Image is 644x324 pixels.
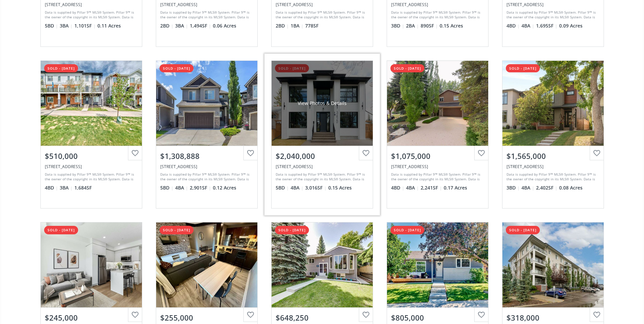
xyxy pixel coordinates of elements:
a: sold - [DATE]$510,000[STREET_ADDRESS]Data is supplied by Pillar 9™ MLS® System. Pillar 9™ is the ... [34,54,149,215]
div: 28 Templehill Crescent NE, Calgary, AB T1Y 4C5 [45,2,138,7]
span: 1,101 SF [74,22,96,29]
div: $245,000 [45,312,138,323]
div: View Photos & Details [413,100,462,107]
span: 4 BA [406,184,419,191]
div: 39 Evansridge View NW, Calgary, AB T3P0H7 [160,164,253,169]
div: View Photos & Details [298,100,347,107]
span: 0.15 Acres [440,22,463,29]
div: Data is supplied by Pillar 9™ MLS® System. Pillar 9™ is the owner of the copyright in its MLS® Sy... [391,10,482,20]
span: 4 BA [521,22,534,29]
div: Data is supplied by Pillar 9™ MLS® System. Pillar 9™ is the owner of the copyright in its MLS® Sy... [507,172,598,182]
div: 71 Prestwick Street SE, Calgary, AB T2Z 4K9 [507,2,600,7]
span: 4 BD [45,184,58,191]
span: 3 BA [60,22,73,29]
div: $1,565,000 [507,151,600,161]
div: Data is supplied by Pillar 9™ MLS® System. Pillar 9™ is the owner of the copyright in its MLS® Sy... [160,172,252,182]
div: View Photos & Details [182,262,231,268]
div: 4905 20A Street SW, Calgary, AB T2T 5A7 [507,164,600,169]
span: 2,402 SF [536,184,557,191]
div: Data is supplied by Pillar 9™ MLS® System. Pillar 9™ is the owner of the copyright in its MLS® Sy... [45,172,136,182]
div: 250 Sage Valley Road NW #410, Calgary, AB T3R 0R6 [276,2,369,7]
span: 890 SF [421,22,438,29]
div: 4412 Centre A Street NE, Calgary, AB T2E 3B1 [391,2,484,7]
span: 1 BA [291,22,303,29]
span: 3 BD [507,184,520,191]
div: $805,000 [391,312,484,323]
span: 0.11 Acres [97,22,121,29]
span: 3 BD [391,22,404,29]
span: 0.12 Acres [213,184,236,191]
a: sold - [DATE]$1,075,000[STREET_ADDRESS]Data is supplied by Pillar 9™ MLS® System. Pillar 9™ is th... [380,54,495,215]
div: 164 Edgemont Estates Drive NW, Calgary, AB T3A 2M3 [160,2,253,7]
span: 4 BA [175,184,188,191]
span: 2 BD [276,22,289,29]
div: $648,250 [276,312,369,323]
div: $318,000 [507,312,600,323]
span: 0.17 Acres [444,184,467,191]
div: View Photos & Details [67,100,116,107]
span: 5 BD [160,184,173,191]
span: 4 BD [391,184,404,191]
span: 3,016 SF [305,184,327,191]
div: View Photos & Details [298,262,347,268]
div: Data is supplied by Pillar 9™ MLS® System. Pillar 9™ is the owner of the copyright in its MLS® Sy... [391,172,482,182]
div: $255,000 [160,312,253,323]
div: View Photos & Details [529,100,577,107]
span: 4 BA [291,184,303,191]
a: sold - [DATE]View Photos & Details$2,040,000[STREET_ADDRESS]Data is supplied by Pillar 9™ MLS® Sy... [264,54,380,215]
span: 1,684 SF [74,184,92,191]
span: 2 BA [406,22,419,29]
div: $510,000 [45,151,138,161]
div: View Photos & Details [67,262,116,268]
div: Data is supplied by Pillar 9™ MLS® System. Pillar 9™ is the owner of the copyright in its MLS® Sy... [507,10,598,20]
span: 2,241 SF [421,184,442,191]
span: 1,494 SF [190,22,211,29]
span: 5 BD [45,22,58,29]
span: 2,901 SF [190,184,211,191]
div: 108 Varsity Estates Place NW, Calgary, AB T3B 3B6 [391,164,484,169]
div: Data is supplied by Pillar 9™ MLS® System. Pillar 9™ is the owner of the copyright in its MLS® Sy... [45,10,136,20]
div: Data is supplied by Pillar 9™ MLS® System. Pillar 9™ is the owner of the copyright in its MLS® Sy... [160,10,252,20]
span: 0.08 Acres [559,184,583,191]
div: View Photos & Details [182,100,231,107]
div: View Photos & Details [413,262,462,268]
div: $2,040,000 [276,151,369,161]
div: $1,308,888 [160,151,253,161]
span: 0.06 Acres [213,22,236,29]
span: 0.09 Acres [559,22,583,29]
span: 1,695 SF [536,22,557,29]
div: $1,075,000 [391,151,484,161]
div: Data is supplied by Pillar 9™ MLS® System. Pillar 9™ is the owner of the copyright in its MLS® Sy... [276,172,367,182]
div: Data is supplied by Pillar 9™ MLS® System. Pillar 9™ is the owner of the copyright in its MLS® Sy... [276,10,367,20]
div: 206 Creekstone Drive SW, Calgary, AB T2X 5L1 [45,164,138,169]
span: 4 BD [507,22,520,29]
span: 2 BD [160,22,173,29]
div: View Photos & Details [529,262,577,268]
span: 3 BA [175,22,188,29]
span: 5 BD [276,184,289,191]
span: 4 BA [521,184,534,191]
span: 778 SF [305,22,318,29]
a: sold - [DATE]$1,565,000[STREET_ADDRESS]Data is supplied by Pillar 9™ MLS® System. Pillar 9™ is th... [495,54,611,215]
span: 3 BA [60,184,73,191]
a: sold - [DATE]$1,308,888[STREET_ADDRESS]Data is supplied by Pillar 9™ MLS® System. Pillar 9™ is th... [149,54,264,215]
div: 3420 Caribou Drive NW, Calgary, AB T2L 0S5 [276,164,369,169]
span: 0.15 Acres [328,184,352,191]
